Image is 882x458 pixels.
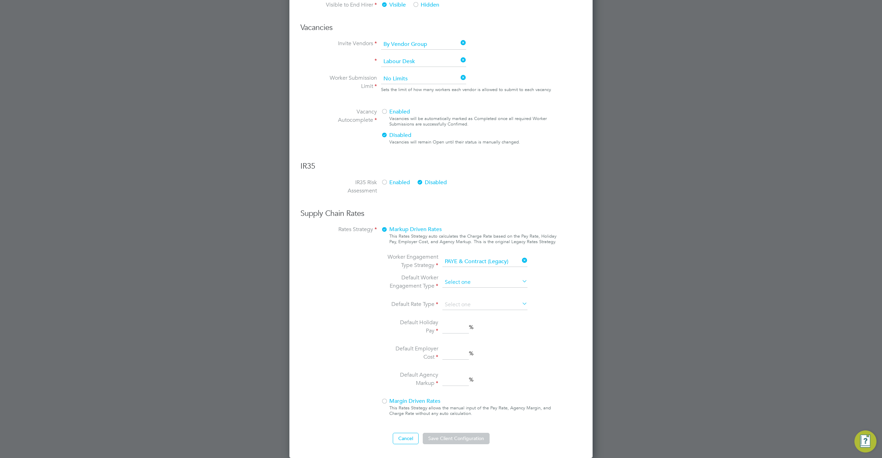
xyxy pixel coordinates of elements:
[325,178,377,195] label: IR35 Risk Assessment
[381,132,411,139] span: Disabled
[387,371,532,389] li: %
[387,371,438,387] label: Default Agency Markup
[381,226,442,233] span: Markup Driven Rates
[381,57,466,67] input: Search for...
[387,273,438,290] label: Default Worker Engagement Type
[387,253,438,269] label: Worker Engagement Type Strategy
[417,179,447,186] span: Disabled
[381,39,466,50] input: Select one
[423,433,490,444] button: Save Client Configuration
[389,233,557,245] div: This Rates Strategy auto calculates the Charge Rate based on the Pay Rate, Holiday Pay, Employer ...
[393,433,419,444] button: Cancel
[389,139,557,145] div: Vacancies will remain Open until their status is manually changed.
[300,161,582,171] h3: IR35
[300,209,582,219] h3: Supply Chain Rates
[442,257,527,267] input: Select one
[325,108,377,148] label: Vacancy Autocomplete
[381,179,410,186] span: Enabled
[389,405,557,416] div: This Rates Strategy allows the manual input of the Pay Rate, Agency Margin, and Charge Rate witho...
[387,345,438,361] label: Default Employer Cost
[387,318,438,335] label: Default Holiday Pay
[387,300,438,308] label: Default Rate Type
[442,300,527,310] input: Select one
[325,39,377,48] label: Invite Vendors
[387,345,532,362] li: %
[381,108,410,115] span: Enabled
[389,116,557,127] div: Vacancies will be automatically marked as Completed once all required Worker Submissions are succ...
[325,1,377,9] label: Visible to End Hirer
[300,23,582,33] h3: Vacancies
[381,398,440,405] span: Margin Driven Rates
[412,1,439,8] span: Hidden
[854,430,876,452] button: Engage Resource Center
[381,1,406,8] span: Visible
[381,86,552,94] div: Sets the limit of how many workers each vendor is allowed to submit to each vacancy.
[387,318,532,336] li: %
[325,225,377,419] label: Rates Strategy
[325,74,377,99] label: Worker Submission Limit
[442,277,527,288] input: Select one
[381,74,466,84] input: Search for...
